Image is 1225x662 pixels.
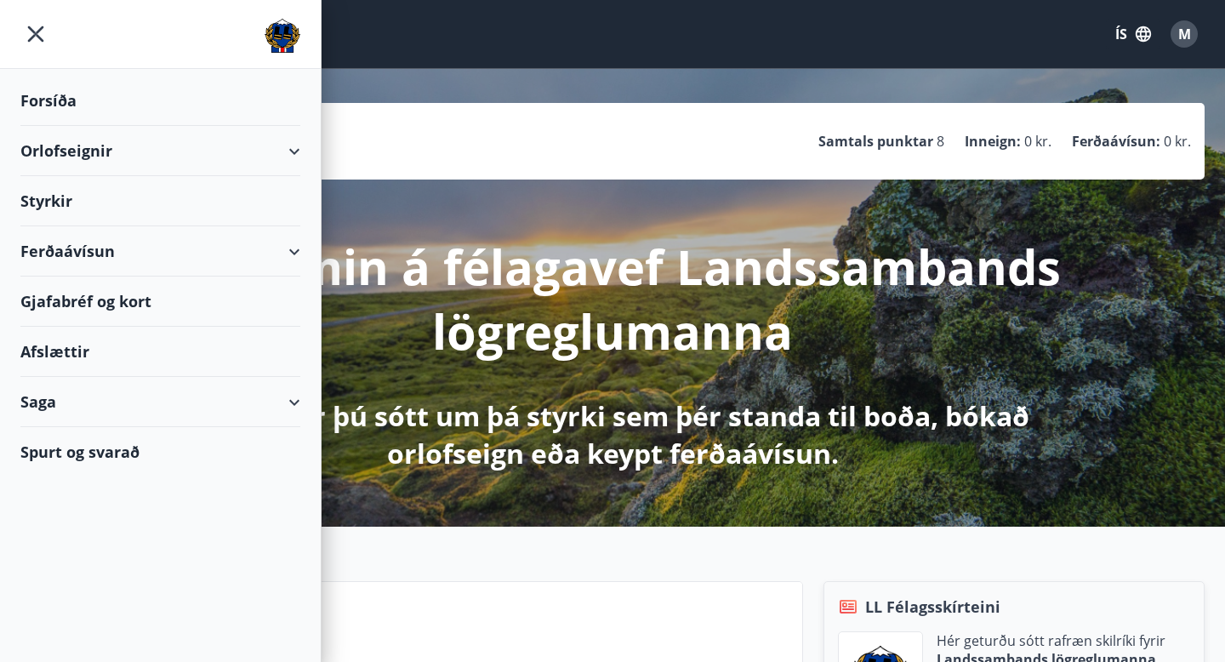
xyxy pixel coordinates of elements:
p: Næstu helgi [145,625,789,653]
span: 0 kr. [1024,132,1051,151]
button: M [1164,14,1205,54]
span: M [1178,25,1191,43]
span: 0 kr. [1164,132,1191,151]
div: Spurt og svarað [20,427,300,477]
div: Ferðaávísun [20,226,300,277]
button: menu [20,19,51,49]
p: Ferðaávísun : [1072,132,1160,151]
span: LL Félagsskírteini [865,596,1000,618]
p: Inneign : [965,132,1021,151]
button: ÍS [1106,19,1160,49]
div: Forsíða [20,76,300,126]
div: Orlofseignir [20,126,300,176]
div: Gjafabréf og kort [20,277,300,327]
div: Afslættir [20,327,300,377]
p: Samtals punktar [818,132,933,151]
span: 8 [937,132,944,151]
p: Hér getur þú sótt um þá styrki sem þér standa til boða, bókað orlofseign eða keypt ferðaávísun. [163,397,1062,472]
img: union_logo [265,19,300,53]
div: Saga [20,377,300,427]
div: Styrkir [20,176,300,226]
p: Velkomin á félagavef Landssambands lögreglumanna [163,234,1062,363]
p: Hér geturðu sótt rafræn skilríki fyrir [937,631,1165,650]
